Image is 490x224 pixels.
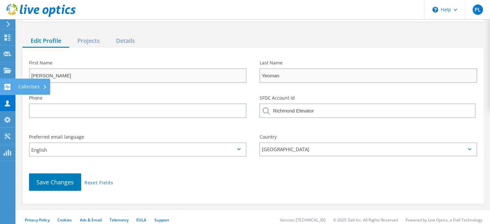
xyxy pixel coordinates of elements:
a: Live Optics Dashboard [6,14,76,18]
div: Projects [69,34,108,48]
label: Country [259,135,477,139]
div: Edit Profile [23,34,69,48]
svg: \n [432,7,438,13]
label: Phone [29,96,246,100]
a: Privacy Policy [25,217,50,223]
a: Cookies [57,217,72,223]
span: Save Changes [36,178,74,186]
label: Last Name [259,61,477,65]
a: EULA [136,217,146,223]
button: Save Changes [29,173,81,191]
li: Powered by Live Optics, a Dell Technology [406,217,482,223]
a: Telemetry [110,217,129,223]
a: Support [154,217,169,223]
label: Preferred email language [29,135,246,139]
li: Version: [TECHNICAL_ID] [280,217,325,223]
div: Collectors [18,84,47,89]
span: PL [475,7,481,12]
a: Reset Fields [84,180,113,186]
label: First Name [29,61,246,65]
label: SFDC Account Id [259,96,477,100]
div: [GEOGRAPHIC_DATA] [259,142,477,156]
div: Details [108,34,143,48]
li: © 2025 Dell Inc. All Rights Reserved [333,217,398,223]
a: Ads & Email [80,217,102,223]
